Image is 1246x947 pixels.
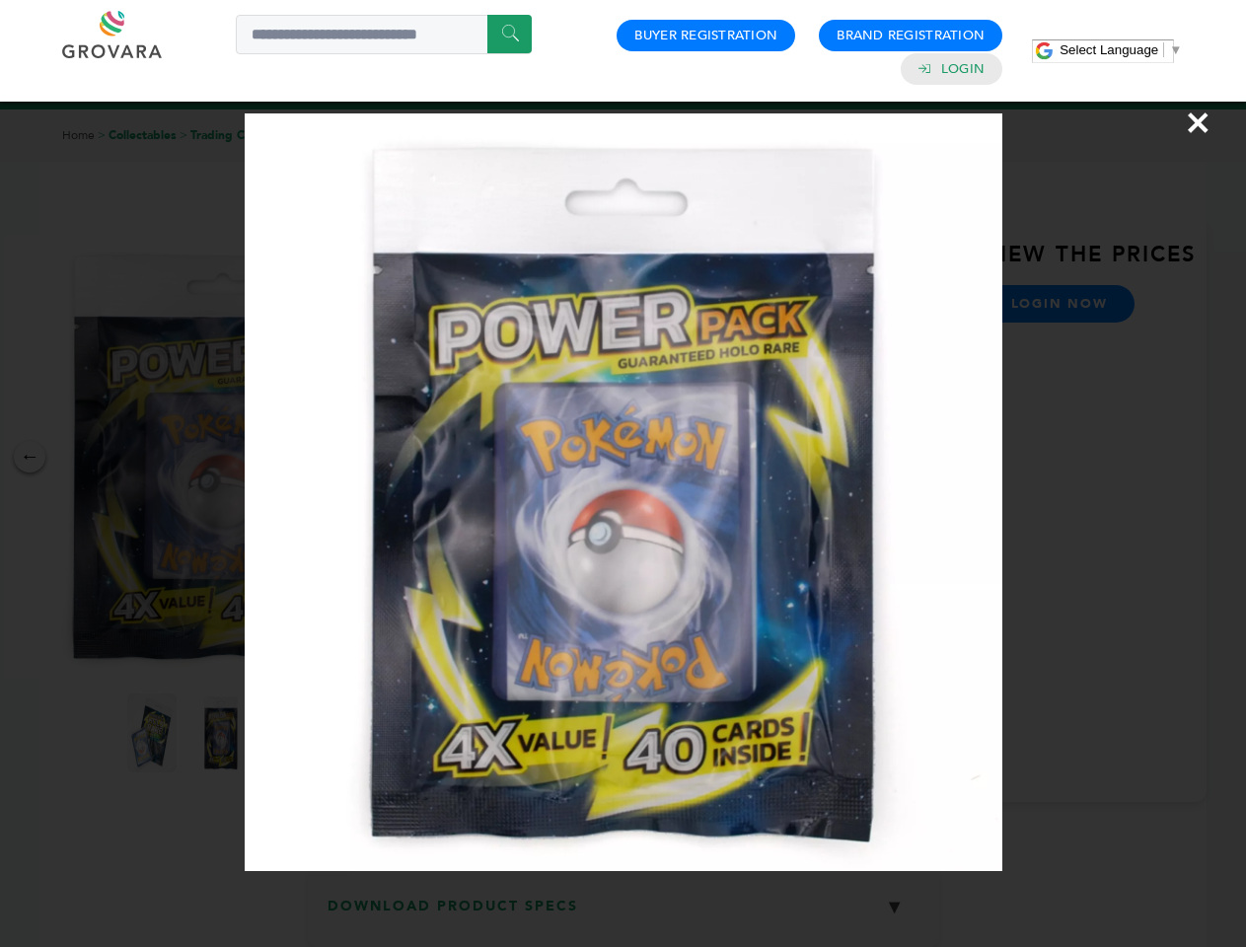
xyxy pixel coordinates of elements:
span: × [1185,95,1211,150]
a: Login [941,60,985,78]
span: Select Language [1060,42,1158,57]
img: Image Preview [245,113,1002,871]
span: ▼ [1169,42,1182,57]
a: Select Language​ [1060,42,1182,57]
a: Buyer Registration [634,27,777,44]
input: Search a product or brand... [236,15,532,54]
span: ​ [1163,42,1164,57]
a: Brand Registration [837,27,985,44]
